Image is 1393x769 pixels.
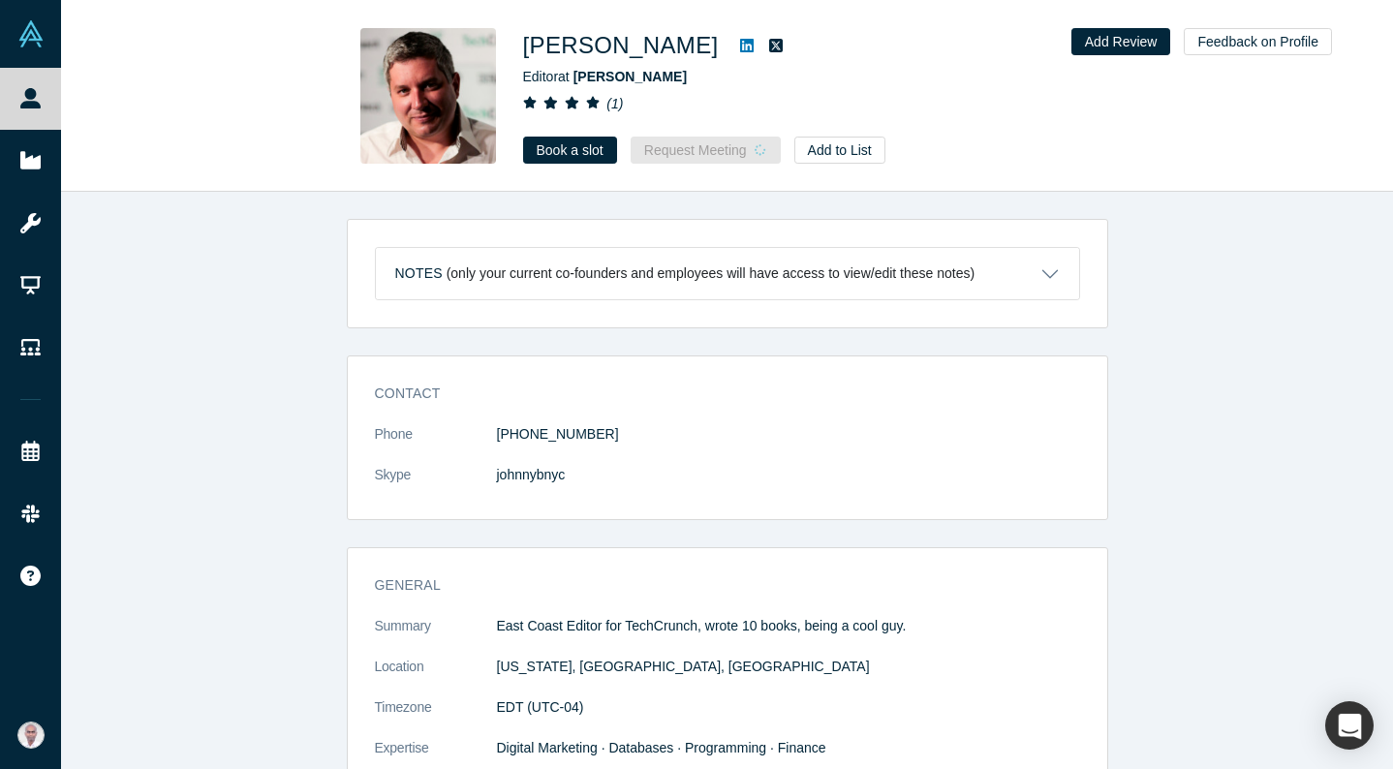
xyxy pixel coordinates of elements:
p: East Coast Editor for TechCrunch, wrote 10 books, being a cool guy. [497,616,1080,636]
dt: Phone [375,424,497,465]
a: [PHONE_NUMBER] [497,426,619,442]
a: [PERSON_NAME] [573,69,687,84]
dt: Timezone [375,697,497,738]
dt: Skype [375,465,497,506]
dd: johnnybnyc [497,465,1080,485]
i: ( 1 ) [606,96,623,111]
span: Digital Marketing · Databases · Programming · Finance [497,740,826,755]
h3: Notes [395,263,443,284]
button: Notes (only your current co-founders and employees will have access to view/edit these notes) [376,248,1079,299]
button: Feedback on Profile [1184,28,1332,55]
h3: General [375,575,1053,596]
button: Add to List [794,137,885,164]
dt: Summary [375,616,497,657]
h3: Contact [375,384,1053,404]
button: Request Meeting [631,137,781,164]
img: Alchemist Vault Logo [17,20,45,47]
button: Add Review [1071,28,1171,55]
a: Book a slot [523,137,617,164]
img: John Biggs's Profile Image [360,28,496,164]
span: Editor at [523,69,688,84]
p: (only your current co-founders and employees will have access to view/edit these notes) [447,265,975,282]
img: Vetri Venthan Elango's Account [17,722,45,749]
dt: Location [375,657,497,697]
h1: [PERSON_NAME] [523,28,719,63]
dd: [US_STATE], [GEOGRAPHIC_DATA], [GEOGRAPHIC_DATA] [497,657,1080,677]
dd: EDT (UTC-04) [497,697,1080,718]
